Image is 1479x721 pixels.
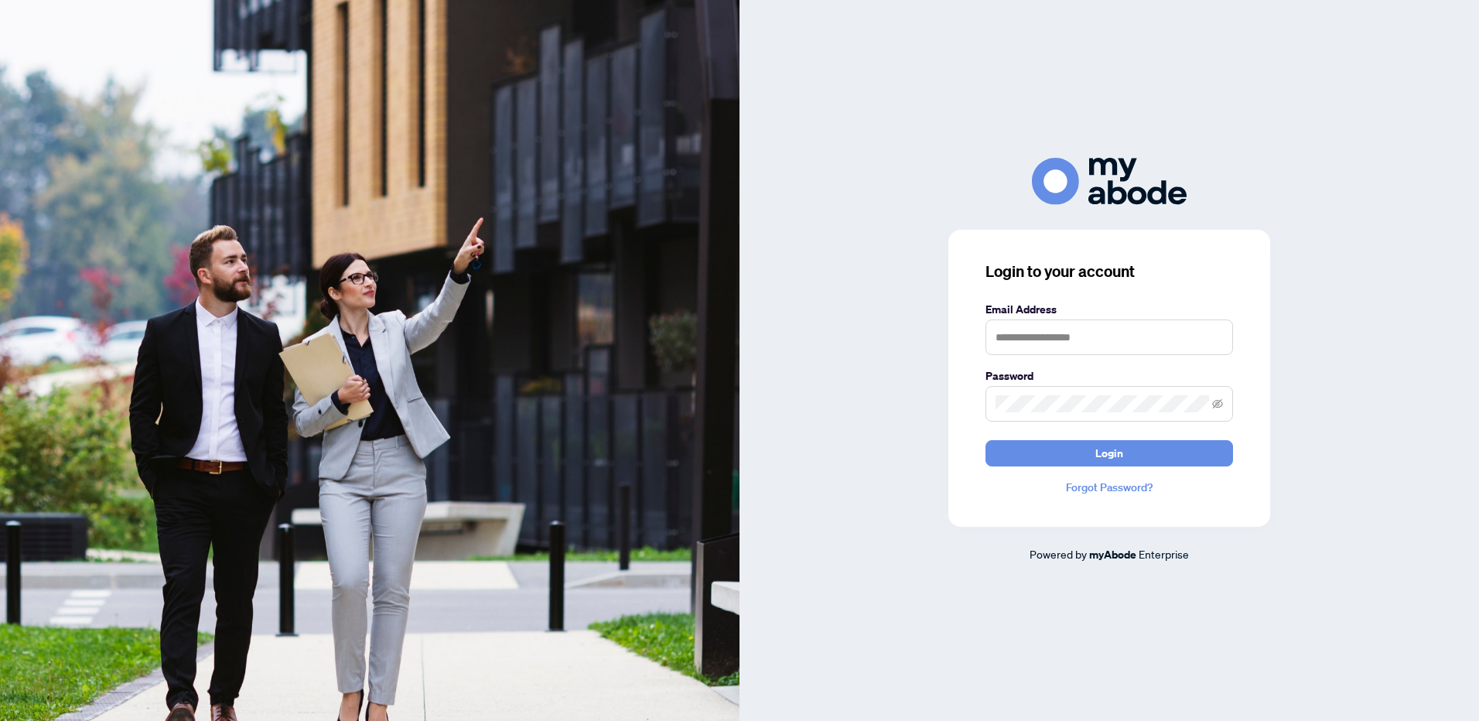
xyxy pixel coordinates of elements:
img: ma-logo [1032,158,1187,205]
span: Powered by [1030,547,1087,561]
label: Password [985,367,1233,384]
h3: Login to your account [985,261,1233,282]
label: Email Address [985,301,1233,318]
span: Login [1095,441,1123,466]
a: myAbode [1089,546,1136,563]
span: Enterprise [1139,547,1189,561]
span: eye-invisible [1212,398,1223,409]
a: Forgot Password? [985,479,1233,496]
button: Login [985,440,1233,466]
